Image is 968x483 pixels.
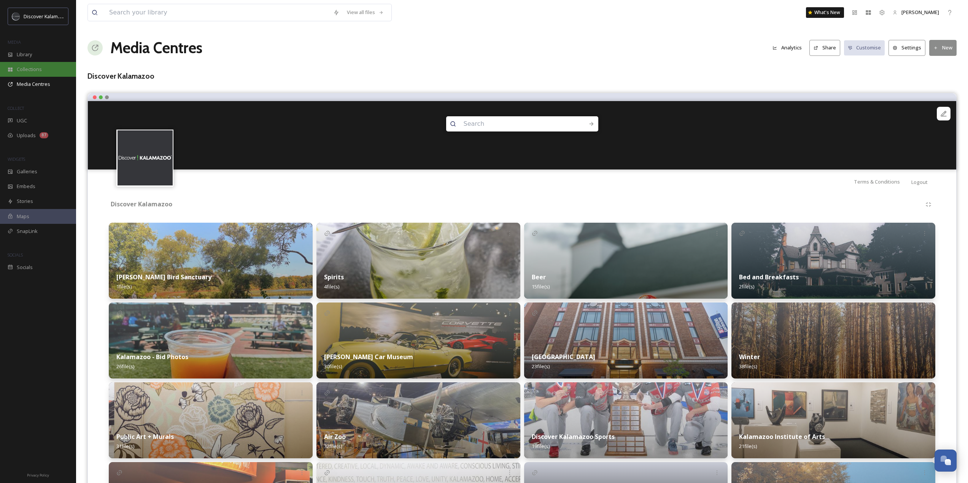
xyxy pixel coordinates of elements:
strong: [PERSON_NAME] Car Museum [324,353,413,361]
img: 7039e833ebdbcbe34f5743c9895127ad13c45b8c5a483e6bee9acefabca067f2.jpg [316,302,520,378]
a: Settings [889,40,929,55]
button: Analytics [769,40,806,55]
strong: Beer [532,273,546,281]
div: 87 [40,132,48,138]
span: Terms & Conditions [854,178,900,185]
strong: Winter [739,353,760,361]
span: Socials [17,264,33,271]
span: 26 file(s) [116,363,134,370]
span: MEDIA [8,39,21,45]
a: Media Centres [110,36,202,59]
strong: Air Zoo [324,432,346,441]
img: channels4_profile.jpg [118,130,173,185]
strong: Bed and Breakfasts [739,273,799,281]
strong: Kalamazoo - Bid Photos [116,353,188,361]
button: Settings [889,40,925,55]
img: 50e36edec08452d0fd5557b07c443fb6664ada04d459525ed2f7ccf1924ec903.jpg [524,223,728,299]
span: Media Centres [17,81,50,88]
img: 729ecd329eaba641038ab98a94906576a85feb59a9d2c9193f2a2e5a2e645d87.tif [731,382,935,458]
span: 2 file(s) [739,283,754,290]
span: 32 file(s) [324,443,342,450]
span: Discover Kalamazoo [24,13,69,20]
button: New [929,40,957,55]
a: Analytics [769,40,809,55]
span: 1 file(s) [116,283,132,290]
span: COLLECT [8,105,24,111]
button: Customise [844,40,885,55]
span: Logout [911,179,928,185]
img: 5bdb1c25cdff1feb646d9ebb5524a6e308fac60ab1503f21a3aef4cba0f6cb2e.jpg [524,302,728,378]
span: 15 file(s) [532,283,550,290]
span: Maps [17,213,29,220]
a: View all files [343,5,388,20]
img: 52e0cadea797f377b0cac7b00730cfd8231c9e86216488d3db567f7d83da0e16.jpg [316,223,520,299]
h3: Discover Kalamazoo [87,71,957,82]
strong: Discover Kalamazoo Sports [532,432,615,441]
span: WIDGETS [8,156,25,162]
span: [PERSON_NAME] [901,9,939,16]
strong: [PERSON_NAME] Bird Sanctuary [116,273,211,281]
img: 33c1d12f75e6aaa0f619d6ce851b3ff1e7c1c3d33e3b9231ad245a57e415dcf5.jpg [524,382,728,458]
span: Uploads [17,132,36,139]
img: e6fcbf29-7574-42f4-81e4-08a4723fbd51.jpg [731,223,935,299]
span: 4 file(s) [324,283,339,290]
img: 8591cfece8e45ed65d20322d51f2e0261672782adb211b30819d6d17dc44a196.jpg [109,302,313,378]
img: 536a20b8c295e86965b029bf7b3df22c2d4b7e9065c3a8fc0e34cd45300d02be.jpg [316,382,520,458]
button: Share [809,40,840,55]
span: Privacy Policy [27,473,49,478]
span: 31 file(s) [116,443,134,450]
img: 844dbb39708b1192f0d73039c439bc3a4944b3f362204e8f58028df3bc47aa5d.jpg [109,223,313,299]
span: SnapLink [17,228,38,235]
span: Collections [17,66,42,73]
span: 30 file(s) [324,363,342,370]
span: UGC [17,117,27,124]
input: Search your library [105,4,329,21]
strong: Spirits [324,273,344,281]
span: 23 file(s) [532,363,550,370]
span: 38 file(s) [739,363,757,370]
strong: Kalamazoo Institute of Arts [739,432,825,441]
span: 21 file(s) [739,443,757,450]
img: 51b44a4d918c2f0ed39d18daa5a454887592dddc20bfbff089ab11135d730072.jpg [731,302,935,378]
a: Customise [844,40,889,55]
img: a5157e0d910da4a68aa64e4918d2b1ff747180017bd3d7c11918f4b67ba3ed68.jpg [109,382,313,458]
a: [PERSON_NAME] [889,5,943,20]
strong: Discover Kalamazoo [111,200,172,208]
strong: Public Art + Murals [116,432,174,441]
a: Privacy Policy [27,470,49,479]
button: Open Chat [935,450,957,472]
span: Galleries [17,168,37,175]
span: Embeds [17,183,35,190]
span: Library [17,51,32,58]
img: channels4_profile.jpg [12,13,20,20]
strong: [GEOGRAPHIC_DATA] [532,353,595,361]
input: Search [460,116,564,132]
span: Stories [17,198,33,205]
a: Terms & Conditions [854,177,911,186]
a: What's New [806,7,844,18]
span: 19 file(s) [532,443,550,450]
span: SOCIALS [8,252,23,258]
